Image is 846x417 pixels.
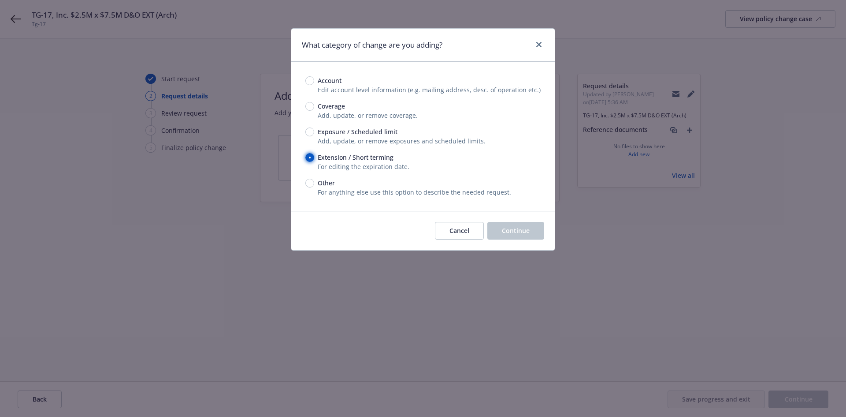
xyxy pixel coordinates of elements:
span: Add, update, or remove exposures and scheduled limits. [318,137,486,145]
span: Account [318,76,341,85]
span: Add, update, or remove coverage. [318,111,418,120]
a: close [534,39,544,50]
input: Other [305,179,314,188]
input: Account [305,76,314,85]
h1: What category of change are you adding? [302,39,442,51]
input: Exposure / Scheduled limit [305,128,314,136]
span: Continue [502,226,530,235]
button: Cancel [435,222,484,240]
span: Extension / Short terming [318,153,393,162]
span: Edit account level information (e.g. mailing address, desc. of operation etc.) [318,86,541,94]
span: For editing the expiration date. [318,162,409,171]
span: For anything else use this option to describe the needed request. [318,188,511,196]
span: Other [318,178,335,188]
span: Coverage [318,101,345,111]
input: Coverage [305,102,314,111]
span: Exposure / Scheduled limit [318,127,397,136]
span: Cancel [449,226,469,235]
input: Extension / Short terming [305,153,314,162]
button: Continue [487,222,544,240]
